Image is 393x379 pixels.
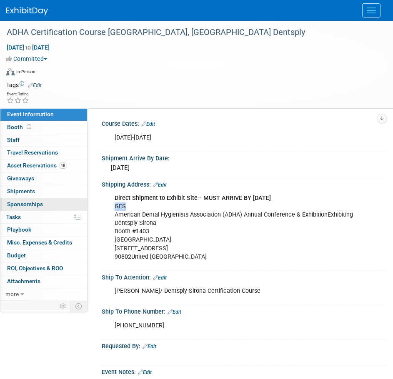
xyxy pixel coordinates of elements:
[7,124,33,130] span: Booth
[7,137,20,143] span: Staff
[0,211,87,224] a: Tasks
[6,44,50,51] span: [DATE] [DATE]
[0,185,87,198] a: Shipments
[6,214,21,220] span: Tasks
[7,226,31,233] span: Playbook
[102,117,387,128] div: Course Dates:
[4,25,376,40] div: ADHA Certification Course [GEOGRAPHIC_DATA], [GEOGRAPHIC_DATA] Dentsply
[0,275,87,288] a: Attachments
[0,249,87,262] a: Budget
[0,224,87,236] a: Playbook
[168,309,181,315] a: Edit
[0,198,87,211] a: Sponsorships
[7,188,35,194] span: Shipments
[6,7,48,15] img: ExhibitDay
[7,201,43,207] span: Sponsorships
[7,162,67,169] span: Asset Reservations
[70,301,88,312] td: Toggle Event Tabs
[115,194,271,202] b: Direct Shipment to Exhibit Site-- MUST ARRIVE BY [DATE]
[16,69,35,75] div: In-Person
[109,130,371,146] div: [DATE]-[DATE]
[6,81,42,89] td: Tags
[7,149,58,156] span: Travel Reservations
[0,172,87,185] a: Giveaways
[7,265,63,272] span: ROI, Objectives & ROO
[28,82,42,88] a: Edit
[6,68,15,75] img: Format-Inperson.png
[0,237,87,249] a: Misc. Expenses & Credits
[153,275,167,281] a: Edit
[109,190,371,265] div: GES American Dental Hygienists Association (ADHA) Annual Conference & ExhibitionExhibiting Dentsp...
[0,262,87,275] a: ROI, Objectives & ROO
[7,175,34,182] span: Giveaways
[0,147,87,159] a: Travel Reservations
[0,121,87,134] a: Booth
[109,283,371,299] div: [PERSON_NAME]/ Dentsply Sirona Certification Course
[5,291,19,297] span: more
[7,239,72,246] span: Misc. Expenses & Credits
[153,182,167,188] a: Edit
[7,92,29,96] div: Event Rating
[0,134,87,147] a: Staff
[138,369,152,375] a: Edit
[6,55,50,63] button: Committed
[25,124,33,130] span: Booth not reserved yet
[0,160,87,172] a: Asset Reservations18
[7,252,26,259] span: Budget
[102,366,387,377] div: Event Notes:
[59,162,67,169] span: 18
[7,111,54,117] span: Event Information
[0,288,87,301] a: more
[141,121,155,127] a: Edit
[102,340,387,351] div: Requested By:
[24,44,32,51] span: to
[143,344,156,349] a: Edit
[7,278,40,284] span: Attachments
[56,301,70,312] td: Personalize Event Tab Strip
[102,271,387,282] div: Ship To Attention:
[102,178,387,189] div: Shipping Address:
[102,152,387,162] div: Shipment Arrive By Date:
[108,162,380,175] div: [DATE]
[362,3,380,17] button: Menu
[0,108,87,121] a: Event Information
[102,305,387,316] div: Ship To Phone Number:
[109,317,371,334] div: [PHONE_NUMBER]
[6,67,383,80] div: Event Format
